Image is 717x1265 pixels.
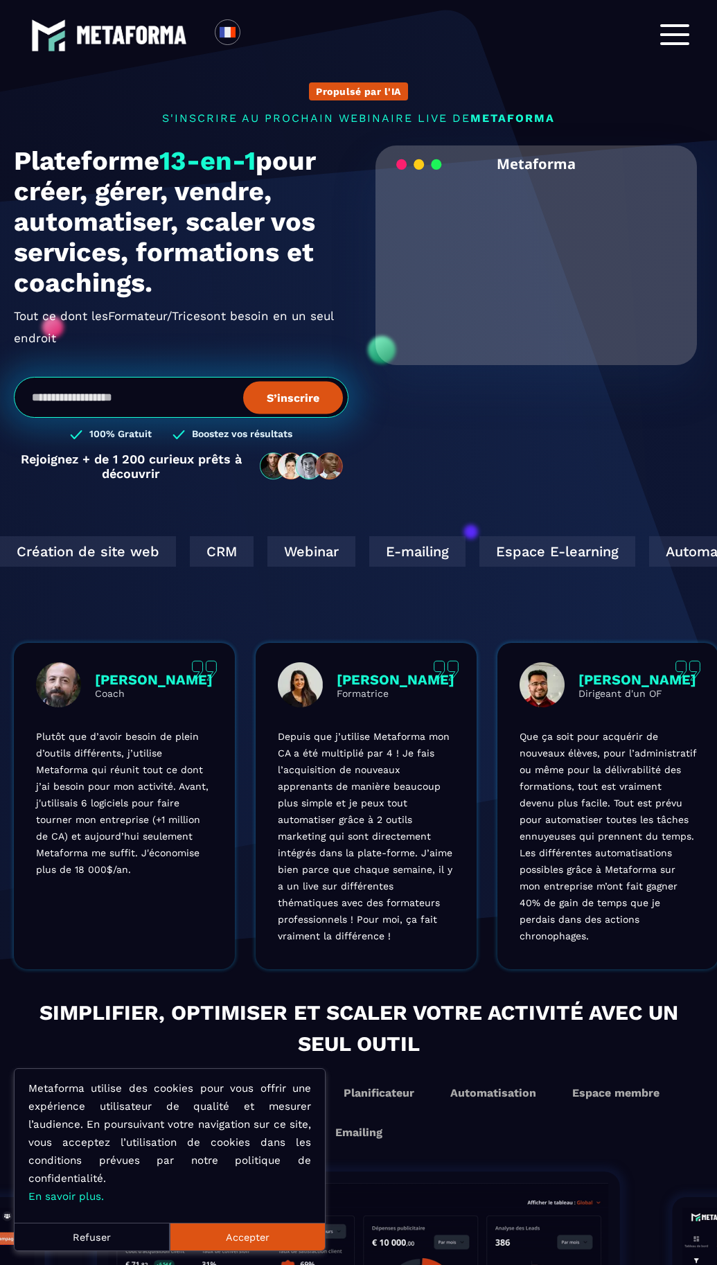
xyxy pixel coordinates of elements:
[70,428,82,441] img: checked
[256,452,348,481] img: community-people
[278,662,323,707] img: profile
[324,1120,393,1145] button: Emailing
[76,26,187,44] img: logo
[95,688,213,699] p: Coach
[14,112,703,125] p: s'inscrire au prochain webinaire live de
[14,997,703,1059] h2: Simplifier, optimiser et scaler votre activité avec un seul outil
[172,428,185,441] img: checked
[578,671,696,688] p: [PERSON_NAME]
[396,158,442,171] img: loading
[170,1223,325,1250] button: Accepter
[386,182,687,333] video: Your browser does not support the video tag.
[240,19,274,50] div: Search for option
[28,1190,104,1203] a: En savoir plus.
[675,660,701,681] img: quote
[578,688,696,699] p: Dirigeant d'un OF
[89,428,152,441] h3: 100% Gratuit
[278,728,454,944] p: Depuis que j’utilise Metaforma mon CA a été multiplié par 4 ! Je fais l’acquisition de nouveaux a...
[192,428,292,441] h3: Boostez vos résultats
[219,24,236,41] img: fr
[256,536,344,567] div: Webinar
[14,452,249,481] p: Rejoignez + de 1 200 curieux prêts à découvrir
[252,26,263,43] input: Search for option
[439,1080,547,1106] button: Automatisation
[14,145,348,298] h1: Plateforme pour créer, gérer, vendre, automatiser, scaler vos services, formations et coachings.
[433,660,459,681] img: quote
[333,1080,425,1106] button: Planificateur
[191,660,218,681] img: quote
[95,671,213,688] p: [PERSON_NAME]
[178,536,242,567] div: CRM
[108,305,206,327] span: Formateur/Trices
[36,662,81,707] img: profile
[159,145,256,176] span: 13-en-1
[28,1079,311,1205] p: Metaforma utilise des cookies pour vous offrir une expérience utilisateur de qualité et mesurer l...
[468,536,623,567] div: Espace E-learning
[561,1080,671,1106] button: Espace membre
[520,728,696,944] p: Que ça soit pour acquérir de nouveaux élèves, pour l’administratif ou même pour la délivrabilité ...
[31,18,66,53] img: logo
[316,86,401,97] p: Propulsé par l'IA
[470,112,555,125] span: METAFORMA
[337,671,454,688] p: [PERSON_NAME]
[14,305,348,349] h2: Tout ce dont les ont besoin en un seul endroit
[243,381,343,414] button: S’inscrire
[36,728,213,878] p: Plutôt que d’avoir besoin de plein d’outils différents, j’utilise Metaforma qui réunit tout ce do...
[497,145,576,182] h2: Metaforma
[520,662,565,707] img: profile
[15,1223,170,1250] button: Refuser
[357,536,454,567] div: E-mailing
[337,688,454,699] p: Formatrice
